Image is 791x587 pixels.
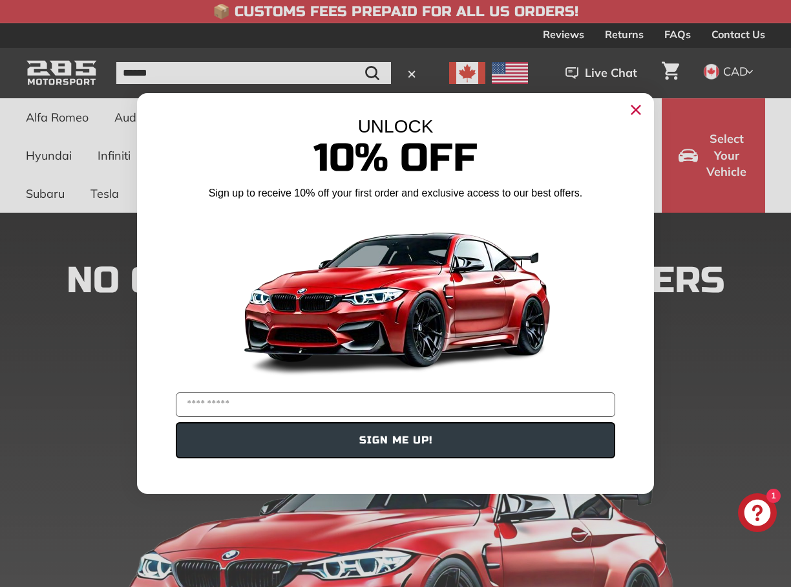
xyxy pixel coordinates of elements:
[626,100,646,120] button: Close dialog
[209,187,582,198] span: Sign up to receive 10% off your first order and exclusive access to our best offers.
[313,134,478,182] span: 10% Off
[234,206,557,387] img: Banner showing BMW 4 Series Body kit
[176,392,615,417] input: YOUR EMAIL
[176,422,615,458] button: SIGN ME UP!
[734,493,781,535] inbox-online-store-chat: Shopify online store chat
[358,116,434,136] span: UNLOCK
